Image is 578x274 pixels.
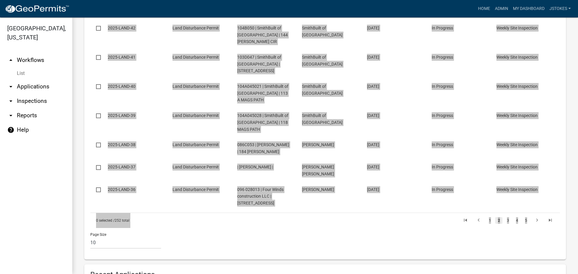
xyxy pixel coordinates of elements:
li: page 2 [494,215,503,226]
a: 2025-LAND-40 [108,84,135,89]
a: 3 [504,217,511,224]
a: Weekly Site Inspection [496,113,538,118]
a: 2025-LAND-38 [108,142,135,147]
a: go to first page [460,217,471,224]
span: 103D047 | SmithBuilt of Lake Oconee | 138 PHOENIX DR [237,55,281,73]
a: 2025-LAND-36 [108,187,135,192]
a: 5 [522,217,530,224]
span: Land Disturbance Permit [172,84,219,89]
i: arrow_drop_down [7,97,14,105]
span: 06/02/2025 [367,142,379,147]
span: Land Disturbance Permit [172,113,219,118]
span: In Progress [432,142,453,147]
a: Weekly Site Inspection [496,187,538,192]
span: 104B050 | SmithBuilt of Lake Oconee | 144 COLLIS CIR [237,26,288,44]
li: page 4 [512,215,521,226]
span: 05/20/2025 [367,187,379,192]
span: | Michael S Gorham | [237,165,273,169]
a: Weekly Site Inspection [496,26,538,30]
span: In Progress [432,165,453,169]
span: 06/27/2025 [367,84,379,89]
span: 104A045021 | SmithBuilt of Lake Oconee | 113 A MAGS PATH [237,84,288,103]
span: SmithBuilt of Lake Oconee [302,55,343,66]
li: page 5 [521,215,530,226]
a: jstokes [547,3,573,14]
a: go to next page [531,217,543,224]
span: In Progress [432,26,453,30]
a: 2 [495,217,502,224]
a: 1 [486,217,493,224]
li: page 1 [485,215,494,226]
a: 4 [513,217,521,224]
span: In Progress [432,55,453,60]
span: 06/27/2025 [367,55,379,60]
span: Michael Scott Gorham [302,165,334,176]
span: Jeff Hall [302,187,334,192]
i: arrow_drop_down [7,83,14,90]
a: 2025-LAND-39 [108,113,135,118]
li: page 3 [503,215,512,226]
span: 104A045028 | SmithBuilt of Lake Oconee | 118 MAGS PATH [237,113,288,132]
span: 0 selected / [96,218,115,223]
span: Jeff Jones [302,142,334,147]
span: Land Disturbance Permit [172,55,219,60]
span: SmithBuilt of Lake Oconee [302,26,343,37]
span: In Progress [432,113,453,118]
span: In Progress [432,84,453,89]
a: 2025-LAND-37 [108,165,135,169]
span: 096 028013 | Four Winds construction LLC | 149 HUNTERS CHASE CT [237,187,284,206]
i: arrow_drop_down [7,112,14,119]
a: Home [476,3,493,14]
span: Land Disturbance Permit [172,142,219,147]
span: Land Disturbance Permit [172,165,219,169]
span: Land Disturbance Permit [172,26,219,30]
a: 2025-LAND-42 [108,26,135,30]
a: Weekly Site Inspection [496,84,538,89]
a: My Dashboard [511,3,547,14]
span: In Progress [432,187,453,192]
span: 06/25/2025 [367,113,379,118]
i: arrow_drop_up [7,57,14,64]
span: Land Disturbance Permit [172,187,219,192]
span: SmithBuilt of Lake Oconee [302,84,343,96]
span: 06/27/2025 [367,26,379,30]
a: Weekly Site Inspection [496,55,538,60]
a: Weekly Site Inspection [496,165,538,169]
a: 2025-LAND-41 [108,55,135,60]
a: go to last page [545,217,556,224]
span: SmithBuilt of Lake Oconee [302,113,343,125]
a: Weekly Site Inspection [496,142,538,147]
div: 252 total [90,213,276,228]
span: 086C053 | Jeff Jones | 184 MAYS RD [237,142,289,154]
span: 05/28/2025 [367,165,379,169]
i: help [7,126,14,134]
a: go to previous page [473,217,484,224]
a: Admin [493,3,511,14]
